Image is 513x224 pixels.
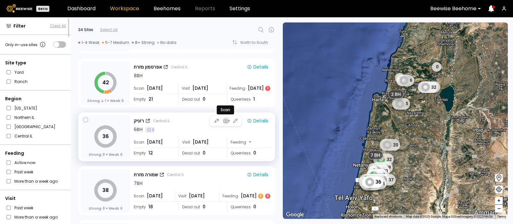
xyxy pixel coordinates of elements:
[14,105,37,112] label: [US_STATE]
[258,194,263,199] div: 3
[14,123,55,130] label: [GEOGRAPHIC_DATA]
[148,203,153,210] span: 18
[171,64,188,70] div: Central IL
[102,40,129,45] div: 5-7 Medium
[495,205,503,212] button: –
[148,96,153,103] span: 21
[497,205,501,213] span: –
[122,98,124,103] span: 0
[374,214,402,219] button: Keyboard shortcuts
[406,215,493,218] span: Map data ©2025 Google, Mapa GISrael Imagery ©2025 NASA
[253,150,256,156] span: 0
[5,95,66,102] div: Region
[14,133,32,139] label: Central IL
[373,153,394,165] div: 32
[134,180,143,187] div: 7 BH
[360,178,369,188] div: 0
[134,126,143,133] div: 6 BH
[227,94,271,104] div: Queenless
[120,206,122,211] span: 0
[67,6,96,11] a: Dashboard
[179,148,223,158] div: Dead out
[6,4,32,12] img: Beewise logo
[103,152,105,157] span: 0
[134,64,162,71] div: אפרסמון מזרח
[78,27,93,33] div: 34 Sites
[5,150,66,157] div: Feeding
[203,150,206,156] span: 0
[154,6,181,11] a: Beehomes
[134,148,174,158] div: Empty
[134,191,174,201] div: Scan
[253,96,255,103] span: 1
[5,195,66,202] div: Visit
[284,211,306,219] a: Open this area in Google Maps (opens a new window)
[371,152,380,158] span: 7 BH
[145,127,155,133] div: 1
[219,191,271,201] div: Feeding
[178,83,222,94] div: Visit
[179,94,223,104] div: Dead out
[89,206,122,211] div: Strong Weak
[14,214,58,220] label: More than a week ago
[244,63,271,71] button: Details
[5,60,66,66] div: Site type
[147,193,163,199] span: [DATE]
[14,78,28,85] label: Ranch
[244,117,271,125] button: Details
[495,197,503,205] button: +
[14,169,33,175] label: Past week
[217,105,234,114] div: Scan
[5,41,46,48] div: Only in-use sites
[359,174,380,186] div: 44
[391,91,401,97] span: 2 BH
[192,85,208,92] span: [DATE]
[247,64,268,70] div: Details
[134,171,158,178] div: שמורה מזרח
[147,85,163,92] span: [DATE]
[50,23,66,29] button: Clear All
[179,202,223,212] div: Dead out
[244,170,271,179] button: Details
[14,69,24,76] label: Yard
[265,194,270,199] div: 3
[366,169,387,180] div: 45
[134,137,174,147] div: Scan
[418,81,438,93] div: 32
[134,94,174,104] div: Empty
[87,98,124,103] div: Strong Weak
[249,139,252,145] div: -
[265,86,270,91] div: 1
[362,179,372,189] div: 0
[134,202,174,212] div: Empty
[102,133,109,140] tspan: 36
[241,193,271,199] div: [DATE]
[167,172,184,177] div: Central IL
[367,169,388,180] div: 46
[14,178,58,185] label: More than a week ago
[110,6,139,11] a: Workspace
[102,187,109,194] tspan: 38
[359,177,379,188] div: 40
[102,79,109,86] tspan: 42
[14,159,36,166] label: Active now
[195,6,215,11] span: Reports
[157,40,176,45] div: No data
[380,139,400,151] div: 20
[362,176,383,187] div: 36
[36,6,49,12] div: Beta
[497,215,506,218] a: Terms (opens in new tab)
[78,40,99,45] div: 1-4 Weak
[134,118,144,124] div: רזניק
[248,85,271,92] div: [DATE]
[361,179,381,190] div: 70
[369,165,390,177] div: 40
[247,118,268,124] div: Details
[153,118,170,123] div: Central IL
[227,148,271,158] div: Queenless
[148,150,153,156] span: 12
[120,152,122,157] span: 0
[193,139,209,145] span: [DATE]
[134,72,143,79] div: 8 BH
